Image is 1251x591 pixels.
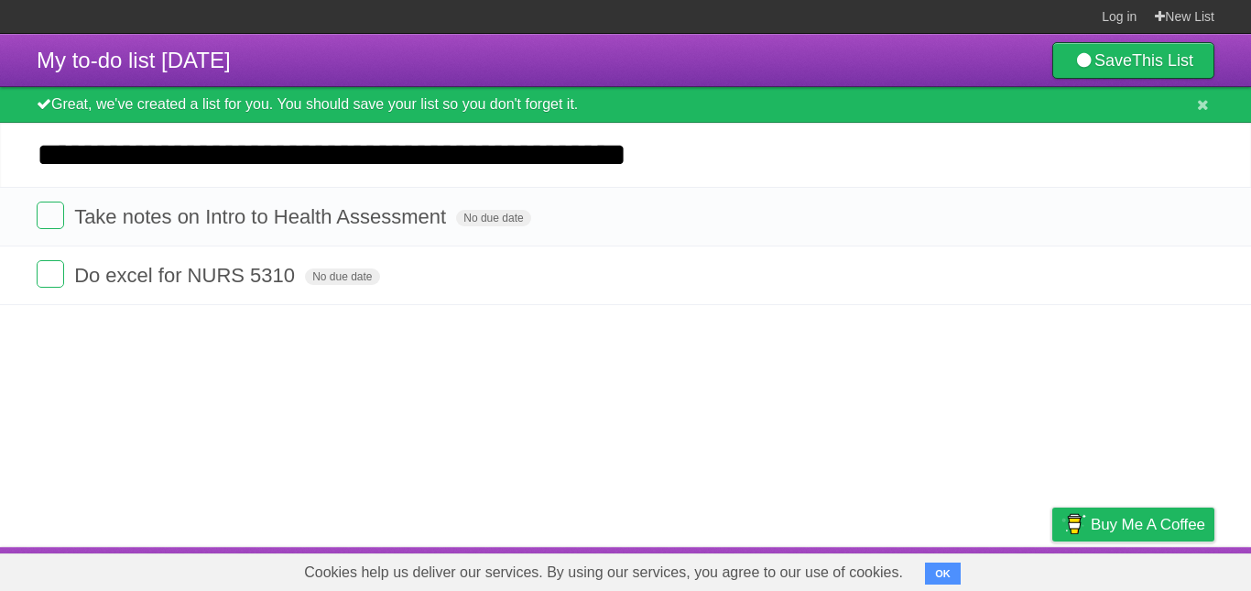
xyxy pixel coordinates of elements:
[74,205,451,228] span: Take notes on Intro to Health Assessment
[809,552,847,586] a: About
[1028,552,1076,586] a: Privacy
[1061,509,1086,540] img: Buy me a coffee
[37,48,231,72] span: My to-do list [DATE]
[456,210,530,226] span: No due date
[305,268,379,285] span: No due date
[37,260,64,288] label: Done
[966,552,1006,586] a: Terms
[1052,42,1214,79] a: SaveThis List
[1052,508,1214,542] a: Buy me a coffee
[37,202,64,229] label: Done
[286,554,921,591] span: Cookies help us deliver our services. By using our services, you agree to our use of cookies.
[1091,509,1205,541] span: Buy me a coffee
[869,552,943,586] a: Developers
[1099,552,1214,586] a: Suggest a feature
[74,264,299,287] span: Do excel for NURS 5310
[925,563,961,585] button: OK
[1132,51,1193,70] b: This List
